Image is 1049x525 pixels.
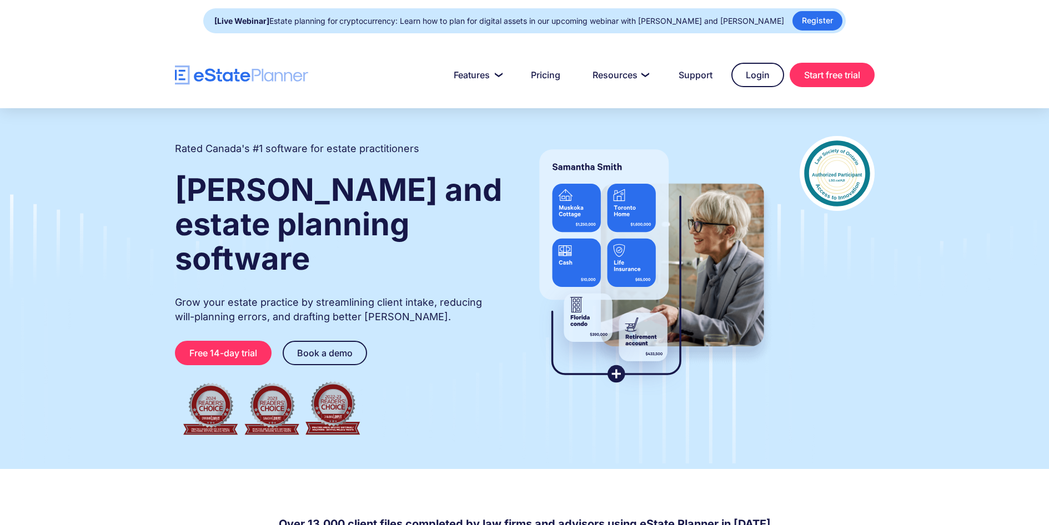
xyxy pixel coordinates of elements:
a: Start free trial [790,63,875,87]
strong: [Live Webinar] [214,16,269,26]
a: Support [665,64,726,86]
a: Book a demo [283,341,367,365]
a: Resources [579,64,660,86]
div: Estate planning for cryptocurrency: Learn how to plan for digital assets in our upcoming webinar ... [214,13,784,29]
a: Free 14-day trial [175,341,272,365]
a: Features [440,64,512,86]
strong: [PERSON_NAME] and estate planning software [175,171,502,277]
a: Register [792,11,842,31]
h2: Rated Canada's #1 software for estate practitioners [175,142,419,156]
p: Grow your estate practice by streamlining client intake, reducing will-planning errors, and draft... [175,295,504,324]
img: estate planner showing wills to their clients, using eState Planner, a leading estate planning so... [526,136,777,397]
a: Login [731,63,784,87]
a: home [175,65,308,85]
a: Pricing [518,64,574,86]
